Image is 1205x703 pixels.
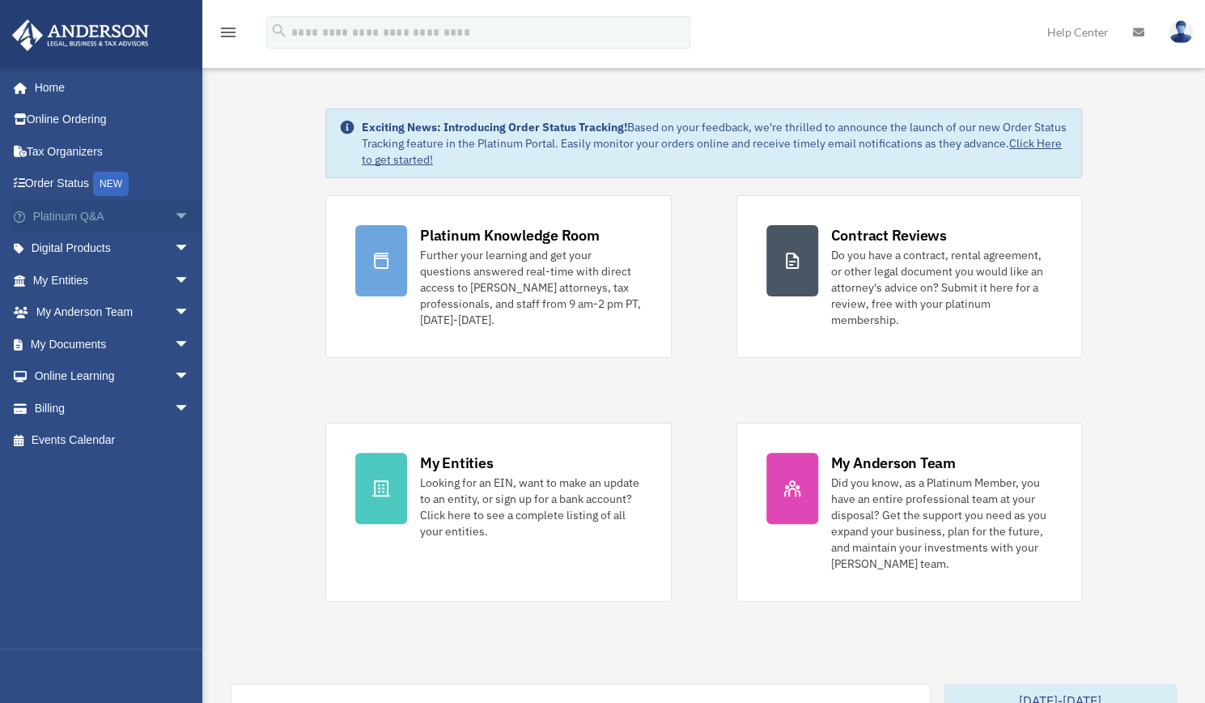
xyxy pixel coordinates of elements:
div: Further your learning and get your questions answered real-time with direct access to [PERSON_NAM... [420,247,642,328]
a: Digital Productsarrow_drop_down [11,232,214,265]
div: Platinum Knowledge Room [420,225,600,245]
a: Online Ordering [11,104,214,136]
span: arrow_drop_down [174,264,206,297]
span: arrow_drop_down [174,360,206,394]
div: Looking for an EIN, want to make an update to an entity, or sign up for a bank account? Click her... [420,475,642,539]
a: Online Learningarrow_drop_down [11,360,214,393]
a: Tax Organizers [11,135,214,168]
i: menu [219,23,238,42]
a: My Anderson Teamarrow_drop_down [11,296,214,329]
div: Do you have a contract, rental agreement, or other legal document you would like an attorney's ad... [831,247,1053,328]
span: arrow_drop_down [174,232,206,266]
strong: Exciting News: Introducing Order Status Tracking! [362,120,627,134]
a: Home [11,71,206,104]
div: My Anderson Team [831,453,956,473]
div: My Entities [420,453,493,473]
a: My Documentsarrow_drop_down [11,328,214,360]
span: arrow_drop_down [174,328,206,361]
span: arrow_drop_down [174,296,206,330]
a: Platinum Knowledge Room Further your learning and get your questions answered real-time with dire... [325,195,672,358]
a: Events Calendar [11,424,214,457]
a: My Anderson Team Did you know, as a Platinum Member, you have an entire professional team at your... [736,423,1083,602]
img: Anderson Advisors Platinum Portal [7,19,154,51]
span: arrow_drop_down [174,392,206,425]
a: My Entitiesarrow_drop_down [11,264,214,296]
a: Contract Reviews Do you have a contract, rental agreement, or other legal document you would like... [736,195,1083,358]
div: Did you know, as a Platinum Member, you have an entire professional team at your disposal? Get th... [831,475,1053,572]
a: Click Here to get started! [362,136,1062,167]
div: Based on your feedback, we're thrilled to announce the launch of our new Order Status Tracking fe... [362,119,1068,168]
span: arrow_drop_down [174,200,206,233]
img: User Pic [1169,20,1193,44]
a: My Entities Looking for an EIN, want to make an update to an entity, or sign up for a bank accoun... [325,423,672,602]
a: Billingarrow_drop_down [11,392,214,424]
div: Contract Reviews [831,225,947,245]
a: Order StatusNEW [11,168,214,201]
a: Platinum Q&Aarrow_drop_down [11,200,214,232]
div: NEW [93,172,129,196]
a: menu [219,28,238,42]
i: search [270,22,288,40]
